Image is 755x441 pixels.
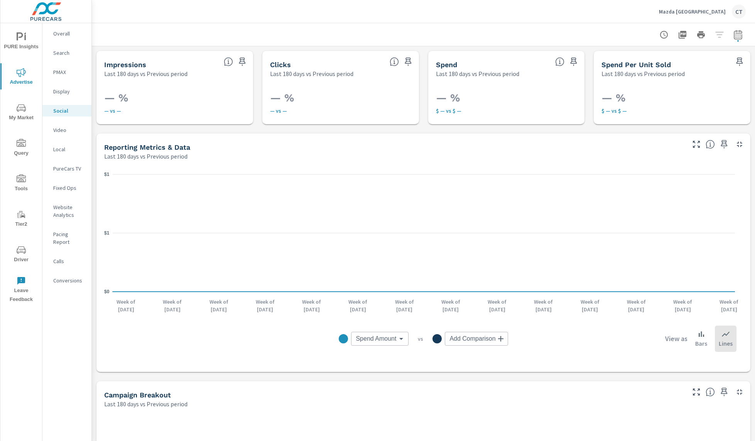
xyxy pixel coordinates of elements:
span: Advertise [3,68,40,87]
p: Week of [DATE] [530,298,557,313]
span: The number of times an ad was shown on your behalf. [224,57,233,66]
p: Last 180 days vs Previous period [270,69,353,78]
div: Social [42,105,91,117]
p: Local [53,145,85,153]
span: Save this to your personalized report [718,386,730,398]
div: Search [42,47,91,59]
button: Minimize Widget [733,138,746,150]
p: — vs — [270,108,411,114]
span: This is a summary of Social performance results by campaign. Each column can be sorted. [706,387,715,397]
p: Website Analytics [53,203,85,219]
div: Spend Amount [351,332,409,346]
span: Query [3,139,40,158]
p: Last 180 days vs Previous period [601,69,685,78]
button: Make Fullscreen [690,386,703,398]
p: Week of [DATE] [298,298,325,313]
p: $ — vs $ — [436,108,577,114]
span: The amount of money spent on advertising during the period. [555,57,564,66]
span: Leave Feedback [3,276,40,304]
div: PureCars TV [42,163,91,174]
p: Week of [DATE] [113,298,140,313]
h3: — % [104,91,245,105]
p: Week of [DATE] [159,298,186,313]
p: $ — vs $ — [601,108,743,114]
text: $0 [104,289,110,294]
span: Add Comparison [449,335,495,343]
p: Last 180 days vs Previous period [104,152,187,161]
p: Week of [DATE] [669,298,696,313]
button: "Export Report to PDF" [675,27,690,42]
p: Lines [719,339,733,348]
span: Save this to your personalized report [718,138,730,150]
p: Calls [53,257,85,265]
p: Week of [DATE] [205,298,232,313]
span: Save this to your personalized report [568,56,580,68]
h3: — % [270,91,411,105]
div: PMAX [42,66,91,78]
div: Conversions [42,275,91,286]
span: PURE Insights [3,32,40,51]
h3: — % [436,91,577,105]
div: Add Comparison [445,332,508,346]
button: Print Report [693,27,709,42]
p: Bars [695,339,707,348]
p: vs [409,335,432,342]
p: Pacing Report [53,230,85,246]
p: PureCars TV [53,165,85,172]
div: CT [732,5,746,19]
h5: Spend [436,61,457,69]
text: $1 [104,172,110,177]
p: Last 180 days vs Previous period [104,399,187,409]
p: PMAX [53,68,85,76]
span: Save this to your personalized report [402,56,414,68]
p: Social [53,107,85,115]
div: Fixed Ops [42,182,91,194]
p: Conversions [53,277,85,284]
p: Last 180 days vs Previous period [104,69,187,78]
p: Week of [DATE] [623,298,650,313]
h5: Impressions [104,61,146,69]
p: Search [53,49,85,57]
div: Calls [42,255,91,267]
button: Select Date Range [730,27,746,42]
h5: Clicks [270,61,291,69]
span: Tier2 [3,210,40,229]
p: Overall [53,30,85,37]
h5: Campaign Breakout [104,391,171,399]
button: Minimize Widget [733,386,746,398]
span: Understand Social data over time and see how metrics compare to each other. [706,140,715,149]
h3: — % [601,91,743,105]
span: Save this to your personalized report [236,56,248,68]
p: Week of [DATE] [252,298,279,313]
p: — vs — [104,108,245,114]
div: nav menu [0,23,42,307]
button: Make Fullscreen [690,138,703,150]
div: Pacing Report [42,228,91,248]
p: Fixed Ops [53,184,85,192]
h5: Reporting Metrics & Data [104,143,190,151]
p: Week of [DATE] [716,298,743,313]
div: Website Analytics [42,201,91,221]
span: Tools [3,174,40,193]
text: $1 [104,230,110,236]
p: Last 180 days vs Previous period [436,69,519,78]
span: My Market [3,103,40,122]
div: Local [42,144,91,155]
h5: Spend Per Unit Sold [601,61,671,69]
span: The number of times an ad was clicked by a consumer. [390,57,399,66]
h6: View as [665,335,687,343]
span: Driver [3,245,40,264]
p: Week of [DATE] [345,298,372,313]
p: Week of [DATE] [484,298,511,313]
div: Overall [42,28,91,39]
span: Save this to your personalized report [733,56,746,68]
p: Video [53,126,85,134]
div: Display [42,86,91,97]
div: Video [42,124,91,136]
p: Mazda [GEOGRAPHIC_DATA] [659,8,726,15]
p: Week of [DATE] [437,298,464,313]
span: Spend Amount [356,335,396,343]
p: Display [53,88,85,95]
p: Week of [DATE] [576,298,603,313]
p: Week of [DATE] [391,298,418,313]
